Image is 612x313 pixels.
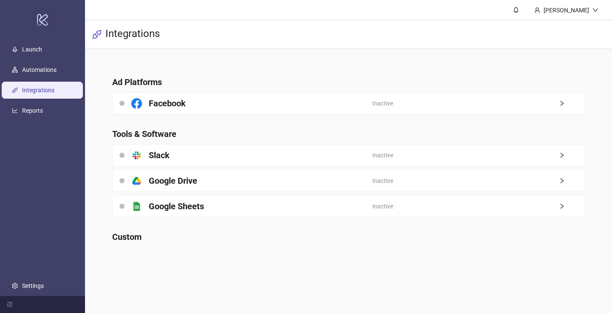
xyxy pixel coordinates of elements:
a: Reports [22,107,43,114]
h4: Facebook [149,97,186,109]
span: Inactive [372,151,393,160]
h4: Tools & Software [112,128,585,140]
a: Launch [22,46,42,53]
h3: Integrations [105,27,160,42]
a: Automations [22,66,57,73]
h4: Slack [149,149,170,161]
span: bell [513,7,519,13]
span: user [534,7,540,13]
h4: Google Drive [149,175,197,187]
h4: Custom [112,231,585,243]
span: right [559,100,584,106]
a: FacebookInactiveright [112,92,585,114]
a: Google DriveInactiveright [112,170,585,192]
span: api [92,29,102,40]
h4: Ad Platforms [112,76,585,88]
a: Settings [22,282,44,289]
span: Inactive [372,99,393,108]
span: right [559,152,584,158]
h4: Google Sheets [149,200,204,212]
span: right [559,203,584,209]
span: down [592,7,598,13]
span: Inactive [372,202,393,211]
span: menu-fold [7,302,13,307]
span: Inactive [372,176,393,185]
div: [PERSON_NAME] [540,6,592,15]
span: right [559,178,584,184]
a: SlackInactiveright [112,144,585,166]
a: Google SheetsInactiveright [112,195,585,217]
a: Integrations [22,87,54,94]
